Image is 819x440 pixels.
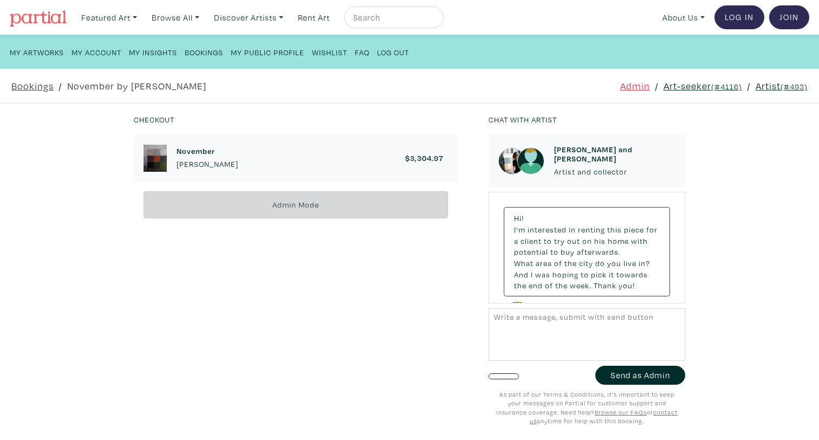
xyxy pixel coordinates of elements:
[185,47,223,57] small: Bookings
[536,258,552,268] span: area
[535,269,550,280] span: was
[623,258,636,268] span: live
[10,47,64,57] small: My Artworks
[570,280,591,290] span: week.
[609,269,614,280] span: it
[555,280,568,290] span: the
[561,247,575,257] span: buy
[658,7,710,29] a: About Us
[71,47,121,57] small: My Account
[646,224,658,235] span: for
[552,269,578,280] span: hoping
[595,366,685,385] button: Send as Admin
[11,79,54,93] a: Bookings
[569,224,576,235] span: in
[517,147,544,174] img: avatar.png
[664,79,742,93] a: Art-seeker(#4116)
[608,236,629,246] span: home
[10,44,64,59] a: My Artworks
[595,408,647,416] a: Browse our FAQs
[144,145,167,172] img: phpThumb.php
[312,44,347,59] a: Wishlist
[620,79,650,93] a: Admin
[489,114,557,125] small: Chat with artist
[352,11,433,24] input: Search
[544,236,552,246] span: to
[545,280,553,290] span: of
[514,213,524,223] span: Hi!
[554,236,565,246] span: try
[377,44,409,59] a: Log Out
[528,224,567,235] span: interested
[355,47,369,57] small: FAQ
[531,269,533,280] span: I
[498,147,525,174] img: phpThumb.php
[631,236,648,246] span: with
[514,269,529,280] span: And
[177,146,238,156] h6: November
[76,7,142,29] a: Featured Art
[293,7,335,29] a: Rent Art
[616,269,648,280] span: towards
[756,79,808,93] a: Artist(#493)
[377,47,409,57] small: Log Out
[594,236,606,246] span: his
[591,269,607,280] span: pick
[607,258,621,268] span: you
[595,258,605,268] span: do
[567,236,580,246] span: out
[355,44,369,59] a: FAQ
[639,258,650,268] span: in?
[607,224,622,235] span: this
[514,224,525,235] span: I'm
[185,44,223,59] a: Bookings
[405,153,448,163] a: $3,304.97
[177,146,238,170] a: November [PERSON_NAME]
[577,247,621,257] span: afterwards.
[177,158,238,170] p: [PERSON_NAME]
[521,236,542,246] span: client
[514,236,518,246] span: a
[496,390,678,425] small: As part of our Terms & Conditions, it's important to keep your messages on Partial for customer s...
[129,44,177,59] a: My Insights
[619,280,635,290] span: you!
[147,7,204,29] a: Browse All
[582,236,592,246] span: on
[781,81,808,92] small: (#493)
[711,81,742,92] small: (#4116)
[312,47,347,57] small: Wishlist
[514,280,526,290] span: the
[655,79,659,93] span: /
[594,280,616,290] span: Thank
[514,258,534,268] span: What
[564,258,577,268] span: the
[514,247,548,257] span: potential
[405,153,443,163] h6: $
[578,224,605,235] span: renting
[714,5,764,29] a: Log In
[71,44,121,59] a: My Account
[550,247,558,257] span: to
[581,269,589,280] span: to
[529,280,543,290] span: end
[579,258,593,268] span: city
[530,408,678,425] a: contact us
[231,47,304,57] small: My Public Profile
[134,114,174,125] small: Checkout
[554,166,675,178] p: Artist and collector
[58,79,62,93] span: /
[624,224,644,235] span: piece
[231,44,304,59] a: My Public Profile
[554,145,675,164] h6: [PERSON_NAME] and [PERSON_NAME]
[747,79,751,93] span: /
[769,5,809,29] a: Join
[67,79,206,93] a: November by [PERSON_NAME]
[144,191,448,219] div: Admin Mode
[554,258,562,268] span: of
[129,47,177,57] small: My Insights
[209,7,288,29] a: Discover Artists
[410,153,443,163] span: 3,304.97
[504,301,531,328] img: avatar.png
